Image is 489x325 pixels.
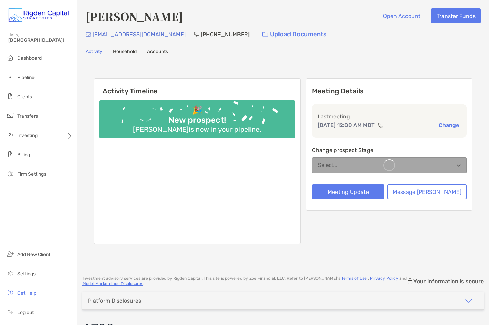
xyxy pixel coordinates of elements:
div: New prospect! [166,115,229,125]
img: Email Icon [86,32,91,37]
button: Open Account [378,8,426,23]
a: Terms of Use [341,276,367,281]
div: 🎉 [189,105,205,115]
p: Change prospect Stage [312,146,467,155]
a: Activity [86,49,102,56]
button: Meeting Update [312,184,385,199]
a: Privacy Policy [370,276,398,281]
span: Settings [17,271,36,277]
img: clients icon [6,92,14,100]
img: investing icon [6,131,14,139]
p: Meeting Details [312,87,467,96]
p: [DATE] 12:00 AM MDT [317,121,375,129]
p: [EMAIL_ADDRESS][DOMAIN_NAME] [92,30,186,39]
div: Platform Disclosures [88,297,141,304]
span: Investing [17,132,38,138]
span: Billing [17,152,30,158]
img: communication type [378,122,384,128]
img: logout icon [6,308,14,316]
p: Your information is secure [413,278,484,285]
a: Model Marketplace Disclosures [82,281,143,286]
img: icon arrow [464,297,473,305]
p: [PHONE_NUMBER] [201,30,250,39]
img: billing icon [6,150,14,158]
img: button icon [262,32,268,37]
button: Transfer Funds [431,8,481,23]
span: Log out [17,309,34,315]
img: Phone Icon [194,32,199,37]
p: Investment advisory services are provided by Rigden Capital . This site is powered by Zoe Financi... [82,276,407,286]
img: Zoe Logo [8,3,69,28]
span: Clients [17,94,32,100]
span: Pipeline [17,75,35,80]
a: Accounts [147,49,168,56]
span: Get Help [17,290,36,296]
p: Last meeting [317,112,461,121]
span: Firm Settings [17,171,46,177]
img: firm-settings icon [6,169,14,178]
div: [PERSON_NAME] is now in your pipeline. [130,125,264,134]
a: Household [113,49,137,56]
img: settings icon [6,269,14,277]
img: get-help icon [6,288,14,297]
button: Message [PERSON_NAME] [387,184,467,199]
button: Change [437,121,461,129]
img: pipeline icon [6,73,14,81]
img: add_new_client icon [6,250,14,258]
a: Upload Documents [258,27,331,42]
img: transfers icon [6,111,14,120]
h6: Activity Timeline [94,79,300,95]
span: Dashboard [17,55,42,61]
h4: [PERSON_NAME] [86,8,183,24]
span: Transfers [17,113,38,119]
img: dashboard icon [6,53,14,62]
span: [DEMOGRAPHIC_DATA]! [8,37,73,43]
span: Add New Client [17,252,50,257]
